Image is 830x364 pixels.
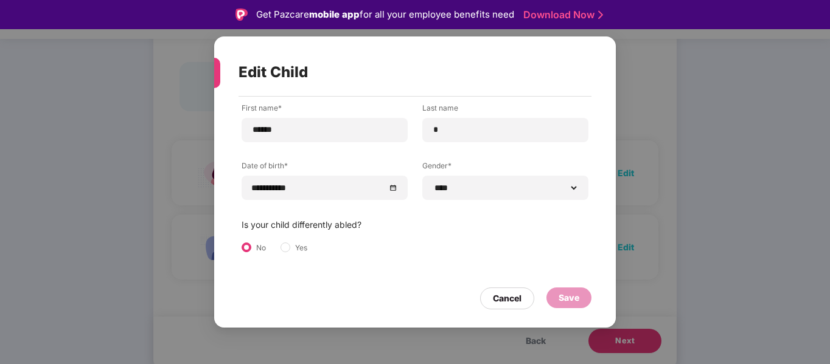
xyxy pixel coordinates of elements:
[239,49,562,96] div: Edit Child
[242,160,408,176] label: Date of birth*
[242,218,361,232] label: Is your child differently abled?
[493,292,521,305] div: Cancel
[309,9,360,20] strong: mobile app
[256,7,514,22] div: Get Pazcare for all your employee benefits need
[422,160,588,176] label: Gender*
[559,291,579,304] div: Save
[422,103,588,118] label: Last name
[235,9,248,21] img: Logo
[523,9,599,21] a: Download Now
[256,243,266,257] label: No
[295,243,307,257] label: Yes
[242,103,408,118] label: First name*
[598,9,603,21] img: Stroke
